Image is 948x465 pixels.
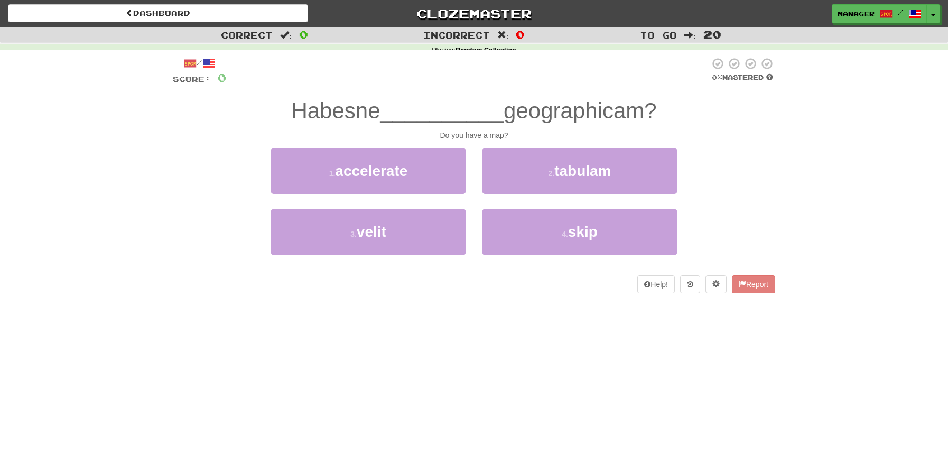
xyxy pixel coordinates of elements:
[271,148,466,194] button: 1.accelerate
[271,209,466,255] button: 3.velit
[217,71,226,84] span: 0
[482,148,677,194] button: 2.tabulam
[280,31,292,40] span: :
[329,169,336,178] small: 1 .
[456,46,516,54] strong: Random Collection
[221,30,273,40] span: Correct
[299,28,308,41] span: 0
[710,73,775,82] div: Mastered
[568,224,598,240] span: skip
[482,209,677,255] button: 4.skip
[504,98,657,123] span: geographicam?
[497,31,509,40] span: :
[380,98,504,123] span: __________
[703,28,721,41] span: 20
[712,73,722,81] span: 0 %
[732,275,775,293] button: Report
[8,4,308,22] a: Dashboard
[684,31,696,40] span: :
[898,8,903,16] span: /
[173,130,775,141] div: Do you have a map?
[832,4,927,23] a: manager /
[562,230,568,238] small: 4 .
[548,169,554,178] small: 2 .
[173,57,226,70] div: /
[324,4,624,23] a: Clozemaster
[680,275,700,293] button: Round history (alt+y)
[838,9,875,18] span: manager
[637,275,675,293] button: Help!
[554,163,611,179] span: tabulam
[173,75,211,83] span: Score:
[357,224,386,240] span: velit
[516,28,525,41] span: 0
[640,30,677,40] span: To go
[350,230,357,238] small: 3 .
[423,30,490,40] span: Incorrect
[335,163,407,179] span: accelerate
[291,98,380,123] span: Habesne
